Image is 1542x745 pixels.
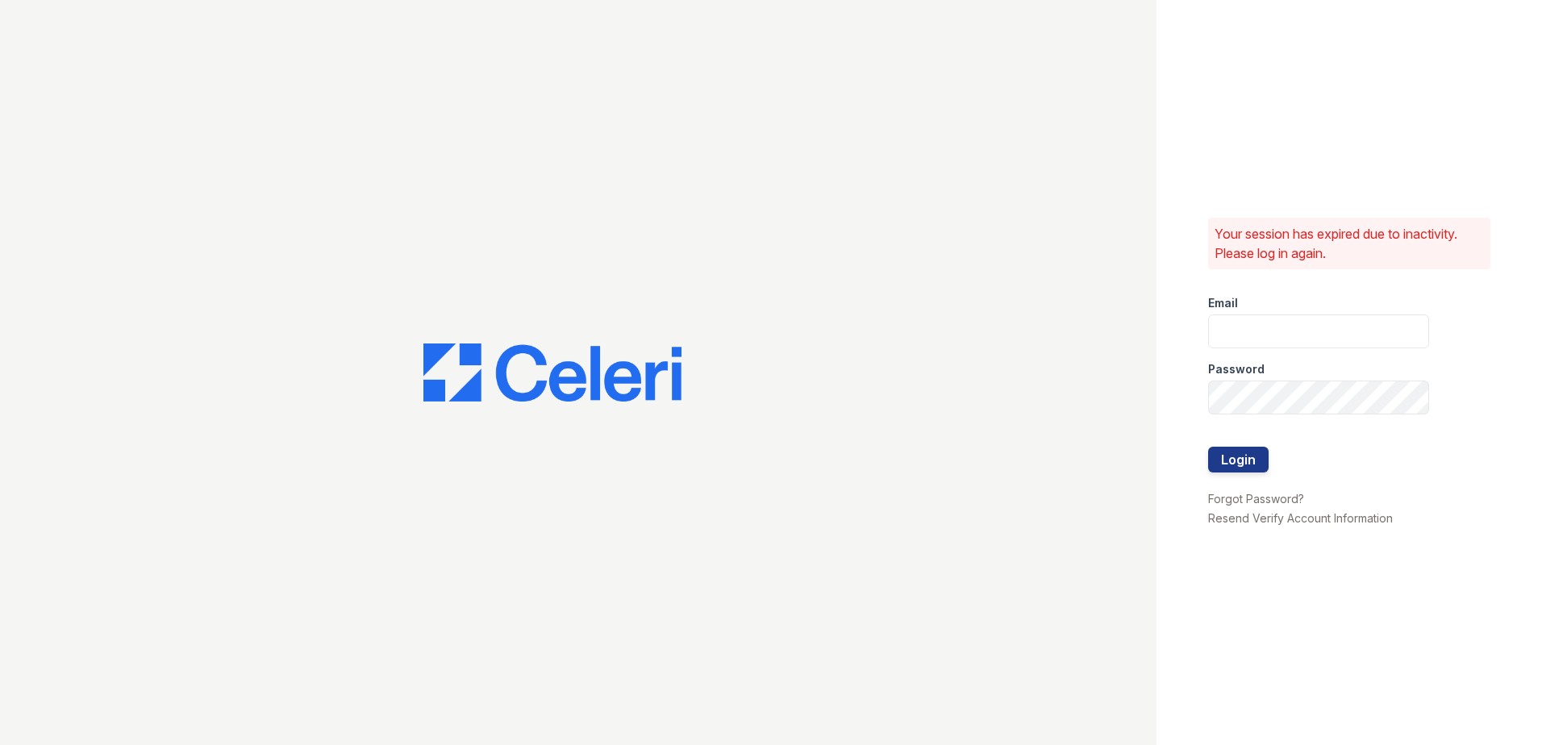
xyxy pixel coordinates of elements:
[1208,361,1265,377] label: Password
[423,343,681,402] img: CE_Logo_Blue-a8612792a0a2168367f1c8372b55b34899dd931a85d93a1a3d3e32e68fde9ad4.png
[1215,224,1484,263] p: Your session has expired due to inactivity. Please log in again.
[1208,511,1393,525] a: Resend Verify Account Information
[1208,492,1304,506] a: Forgot Password?
[1208,295,1238,311] label: Email
[1208,447,1269,472] button: Login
